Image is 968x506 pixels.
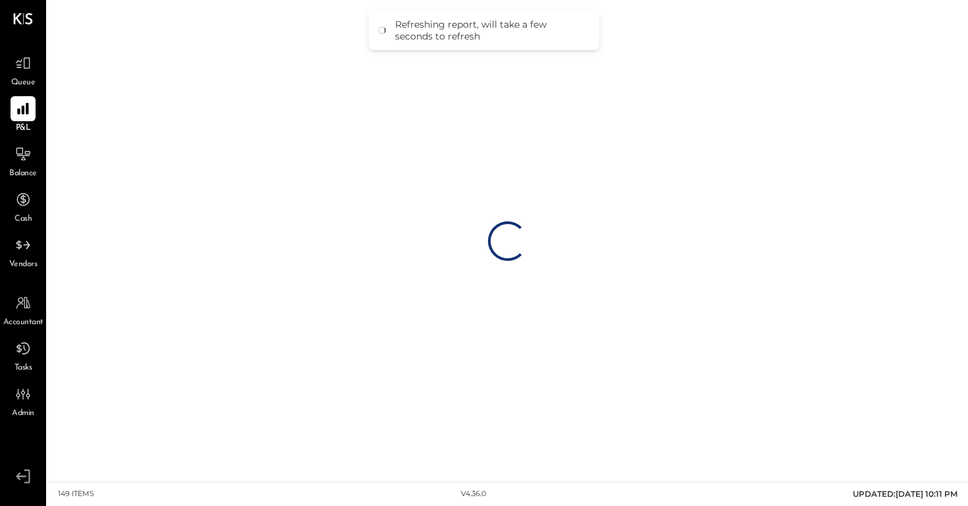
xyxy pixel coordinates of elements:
[9,168,37,180] span: Balance
[395,18,586,42] div: Refreshing report, will take a few seconds to refresh
[16,123,31,134] span: P&L
[1,336,45,374] a: Tasks
[3,317,43,329] span: Accountant
[1,381,45,420] a: Admin
[853,489,957,499] span: UPDATED: [DATE] 10:11 PM
[9,259,38,271] span: Vendors
[14,213,32,225] span: Cash
[1,187,45,225] a: Cash
[11,77,36,89] span: Queue
[14,362,32,374] span: Tasks
[1,96,45,134] a: P&L
[1,51,45,89] a: Queue
[12,408,34,420] span: Admin
[1,291,45,329] a: Accountant
[1,233,45,271] a: Vendors
[1,142,45,180] a: Balance
[58,489,94,499] div: 149 items
[461,489,486,499] div: v 4.36.0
